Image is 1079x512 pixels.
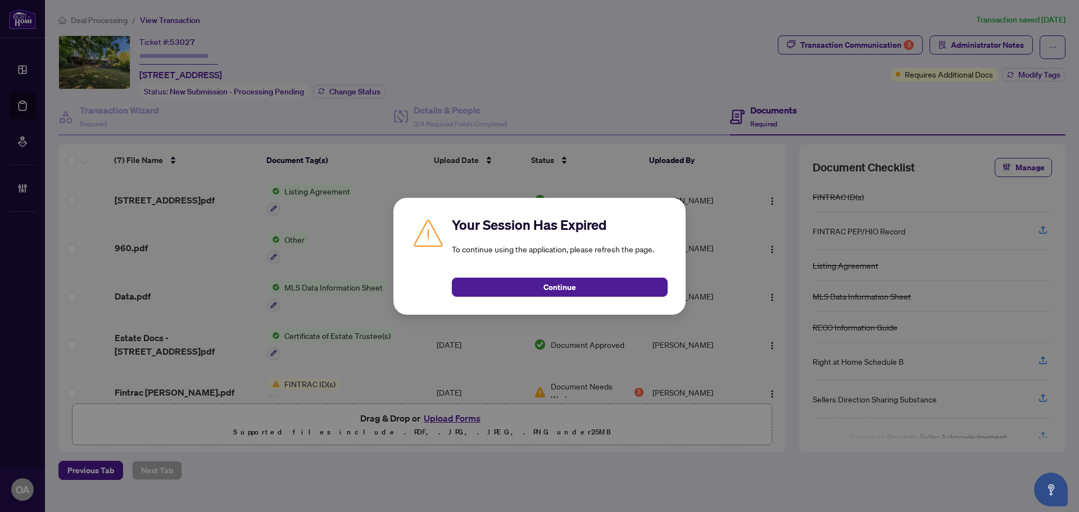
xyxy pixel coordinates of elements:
img: Caution icon [411,216,445,250]
button: Continue [452,278,668,297]
h2: Your Session Has Expired [452,216,668,234]
button: Open asap [1034,473,1068,506]
div: To continue using the application, please refresh the page. [452,216,668,297]
span: Continue [543,278,576,296]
